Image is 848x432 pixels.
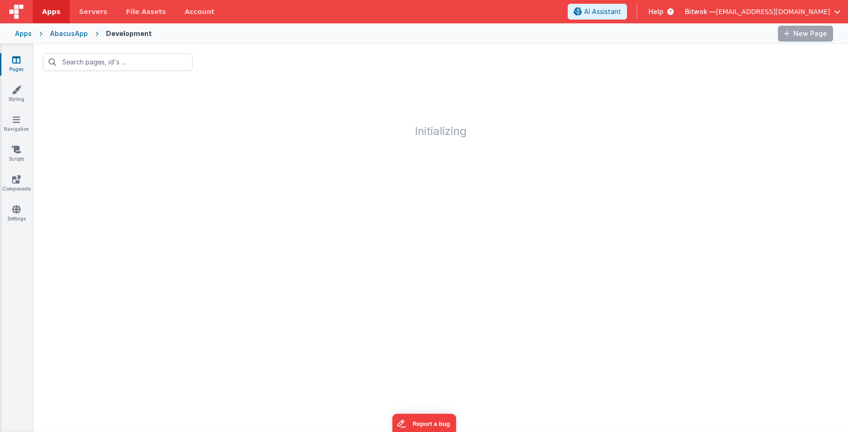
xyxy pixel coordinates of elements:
span: [EMAIL_ADDRESS][DOMAIN_NAME] [716,7,830,16]
span: Help [648,7,663,16]
span: AI Assistant [584,7,621,16]
span: Servers [79,7,107,16]
button: New Page [778,26,833,42]
h1: Initializing [34,80,848,137]
button: Bitwok — [EMAIL_ADDRESS][DOMAIN_NAME] [685,7,841,16]
button: AI Assistant [568,4,627,20]
span: File Assets [126,7,166,16]
span: Bitwok — [685,7,716,16]
div: Development [106,29,152,38]
div: AbacusApp [50,29,88,38]
input: Search pages, id's ... [43,53,192,71]
span: Apps [42,7,60,16]
div: Apps [15,29,32,38]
